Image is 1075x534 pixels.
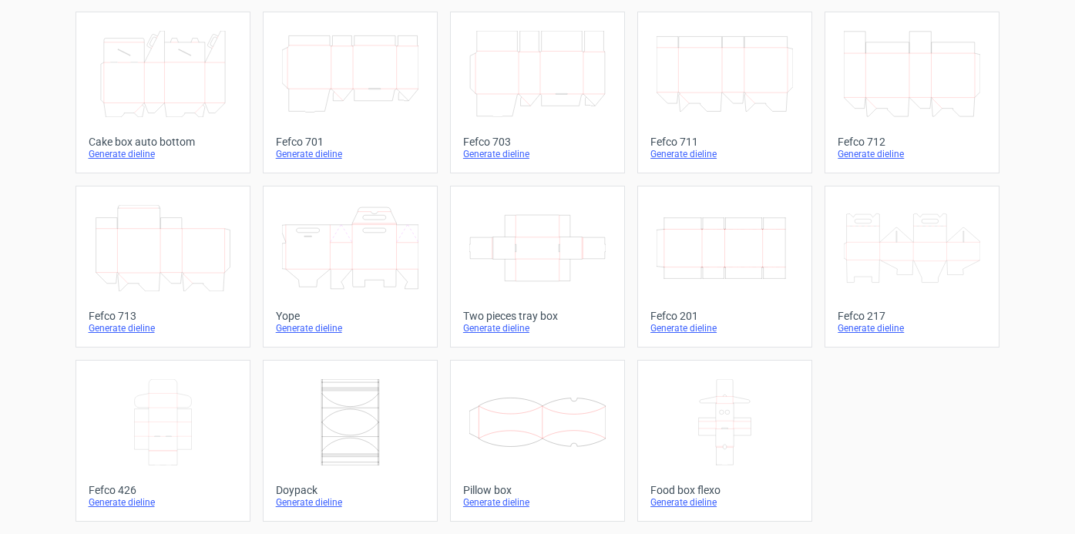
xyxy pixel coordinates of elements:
a: Fefco 201Generate dieline [637,186,812,348]
div: Yope [276,310,425,322]
div: Generate dieline [650,148,799,160]
a: Pillow boxGenerate dieline [450,360,625,522]
div: Generate dieline [276,148,425,160]
div: Fefco 712 [838,136,986,148]
div: Generate dieline [838,322,986,334]
div: Food box flexo [650,484,799,496]
div: Generate dieline [650,322,799,334]
a: Fefco 713Generate dieline [76,186,250,348]
div: Generate dieline [838,148,986,160]
div: Generate dieline [276,322,425,334]
div: Generate dieline [276,496,425,509]
div: Doypack [276,484,425,496]
div: Two pieces tray box [463,310,612,322]
a: Fefco 426Generate dieline [76,360,250,522]
a: YopeGenerate dieline [263,186,438,348]
div: Fefco 713 [89,310,237,322]
div: Fefco 426 [89,484,237,496]
div: Generate dieline [89,496,237,509]
div: Fefco 711 [650,136,799,148]
a: Two pieces tray boxGenerate dieline [450,186,625,348]
div: Generate dieline [463,322,612,334]
div: Generate dieline [463,148,612,160]
div: Pillow box [463,484,612,496]
div: Fefco 703 [463,136,612,148]
div: Fefco 701 [276,136,425,148]
a: Cake box auto bottomGenerate dieline [76,12,250,173]
div: Generate dieline [89,148,237,160]
div: Fefco 217 [838,310,986,322]
a: Fefco 217Generate dieline [825,186,999,348]
div: Generate dieline [89,322,237,334]
a: Food box flexoGenerate dieline [637,360,812,522]
a: Fefco 712Generate dieline [825,12,999,173]
div: Fefco 201 [650,310,799,322]
a: Fefco 711Generate dieline [637,12,812,173]
a: Fefco 703Generate dieline [450,12,625,173]
div: Generate dieline [650,496,799,509]
div: Generate dieline [463,496,612,509]
a: Fefco 701Generate dieline [263,12,438,173]
div: Cake box auto bottom [89,136,237,148]
a: DoypackGenerate dieline [263,360,438,522]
